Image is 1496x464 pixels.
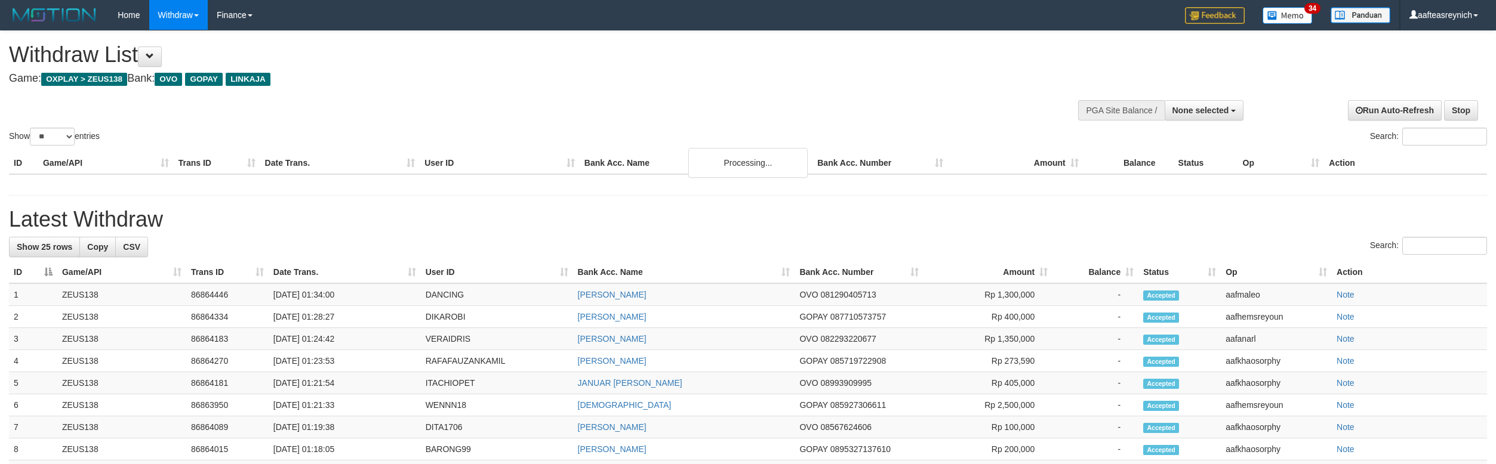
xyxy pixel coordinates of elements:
[1052,306,1138,328] td: -
[421,438,573,460] td: BARONG99
[1052,438,1138,460] td: -
[578,378,682,388] a: JANUAR [PERSON_NAME]
[79,237,116,257] a: Copy
[924,261,1052,283] th: Amount: activate to sort column ascending
[269,416,421,438] td: [DATE] 01:19:38
[820,334,876,344] span: Copy 082293220677 to clipboard
[186,261,269,283] th: Trans ID: activate to sort column ascending
[186,438,269,460] td: 86864015
[38,152,174,174] th: Game/API
[1324,152,1487,174] th: Action
[57,372,186,394] td: ZEUS138
[1370,237,1487,255] label: Search:
[799,312,827,321] span: GOPAY
[1221,416,1332,438] td: aafkhaosorphy
[1238,152,1325,174] th: Op
[57,438,186,460] td: ZEUS138
[812,152,948,174] th: Bank Acc. Number
[1444,100,1478,120] a: Stop
[9,394,57,416] td: 6
[421,394,573,416] td: WENNN18
[269,438,421,460] td: [DATE] 01:18:05
[1083,152,1174,174] th: Balance
[123,242,140,252] span: CSV
[9,208,1487,231] h1: Latest Withdraw
[57,328,186,350] td: ZEUS138
[830,400,886,410] span: Copy 085927306611 to clipboard
[1138,261,1221,283] th: Status: activate to sort column ascending
[924,372,1052,394] td: Rp 405,000
[1078,100,1164,120] div: PGA Site Balance /
[421,328,573,350] td: VERAIDRIS
[421,372,573,394] td: ITACHIOPET
[1052,283,1138,306] td: -
[1402,128,1487,146] input: Search:
[1337,290,1355,299] a: Note
[186,372,269,394] td: 86864181
[9,152,38,174] th: ID
[580,152,812,174] th: Bank Acc. Name
[9,283,57,306] td: 1
[41,73,127,86] span: OXPLAY > ZEUS138
[1263,7,1313,24] img: Button%20Memo.svg
[421,306,573,328] td: DIKAROBI
[578,444,647,454] a: [PERSON_NAME]
[1337,356,1355,366] a: Note
[1221,306,1332,328] td: aafhemsreyoun
[1143,423,1179,433] span: Accepted
[1221,283,1332,306] td: aafmaleo
[799,378,818,388] span: OVO
[1172,106,1229,115] span: None selected
[186,328,269,350] td: 86864183
[9,73,986,85] h4: Game: Bank:
[185,73,223,86] span: GOPAY
[578,312,647,321] a: [PERSON_NAME]
[1221,328,1332,350] td: aafanarl
[924,438,1052,460] td: Rp 200,000
[1337,334,1355,344] a: Note
[1337,422,1355,432] a: Note
[9,350,57,372] td: 4
[1221,261,1332,283] th: Op: activate to sort column ascending
[421,283,573,306] td: DANCING
[1143,290,1179,301] span: Accepted
[421,261,573,283] th: User ID: activate to sort column ascending
[226,73,270,86] span: LINKAJA
[9,6,100,24] img: MOTION_logo.png
[795,261,924,283] th: Bank Acc. Number: activate to sort column ascending
[924,394,1052,416] td: Rp 2,500,000
[186,283,269,306] td: 86864446
[799,444,827,454] span: GOPAY
[820,378,872,388] span: Copy 08993909995 to clipboard
[87,242,108,252] span: Copy
[799,422,818,432] span: OVO
[1331,7,1390,23] img: panduan.png
[1174,152,1238,174] th: Status
[820,422,872,432] span: Copy 08567624606 to clipboard
[1052,394,1138,416] td: -
[57,394,186,416] td: ZEUS138
[1221,438,1332,460] td: aafkhaosorphy
[573,261,795,283] th: Bank Acc. Name: activate to sort column ascending
[1221,350,1332,372] td: aafkhaosorphy
[1402,237,1487,255] input: Search:
[1332,261,1487,283] th: Action
[9,416,57,438] td: 7
[420,152,580,174] th: User ID
[1337,400,1355,410] a: Note
[269,372,421,394] td: [DATE] 01:21:54
[9,372,57,394] td: 5
[9,306,57,328] td: 2
[820,290,876,299] span: Copy 081290405713 to clipboard
[1221,394,1332,416] td: aafhemsreyoun
[1143,313,1179,323] span: Accepted
[57,283,186,306] td: ZEUS138
[269,394,421,416] td: [DATE] 01:21:33
[260,152,420,174] th: Date Trans.
[830,356,886,366] span: Copy 085719722908 to clipboard
[17,242,72,252] span: Show 25 rows
[830,444,891,454] span: Copy 0895327137610 to clipboard
[1348,100,1442,120] a: Run Auto-Refresh
[578,356,647,366] a: [PERSON_NAME]
[186,306,269,328] td: 86864334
